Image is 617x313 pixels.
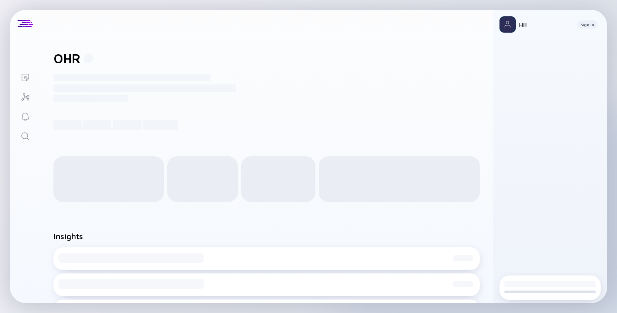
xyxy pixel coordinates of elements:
[499,16,516,33] img: Profile Picture
[10,87,40,106] a: Investor Map
[53,231,83,241] h2: Insights
[577,20,597,29] button: Sign In
[10,126,40,145] a: Search
[10,67,40,87] a: Lists
[10,106,40,126] a: Reminders
[53,51,80,66] h1: OHR
[519,21,571,28] div: Hi!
